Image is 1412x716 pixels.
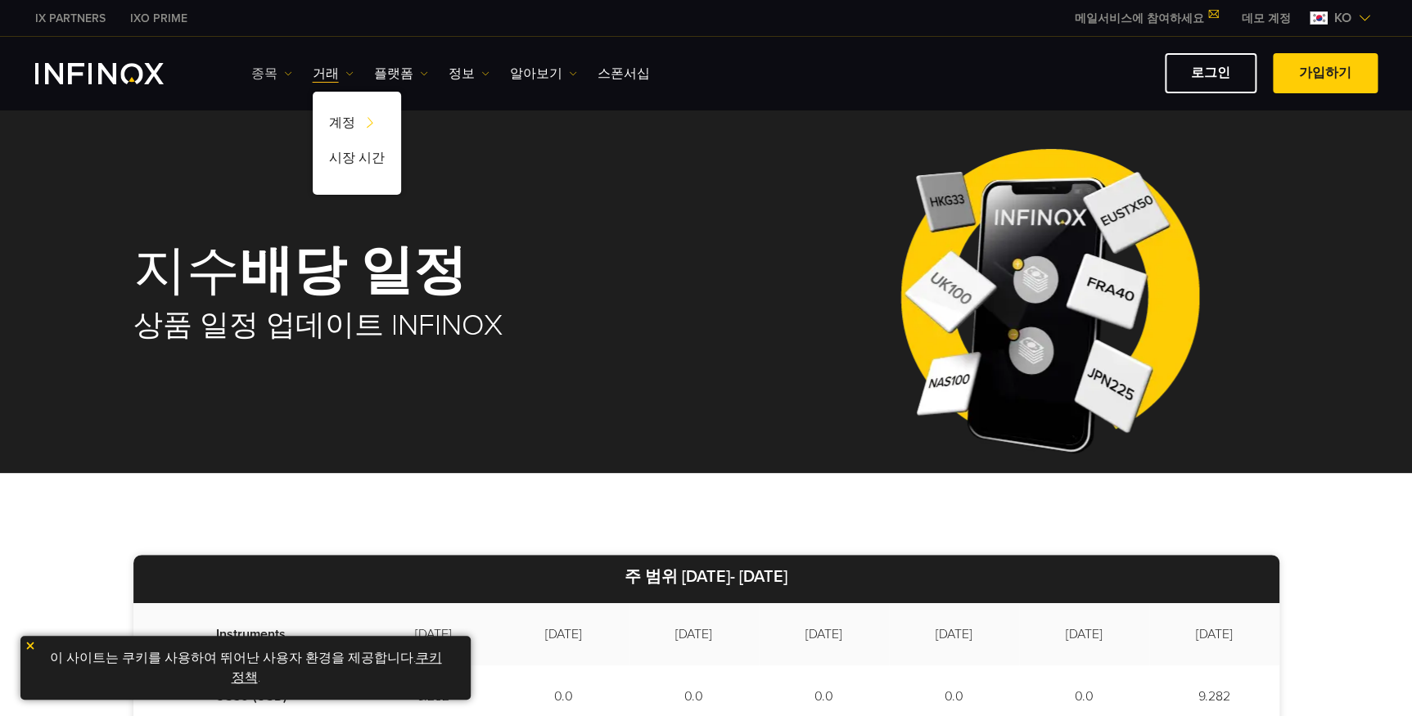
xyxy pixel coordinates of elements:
[133,308,764,344] h2: 상품 일정 업데이트 INFINOX
[29,644,462,691] p: 이 사이트는 쿠키를 사용하여 뛰어난 사용자 환경을 제공합니다. .
[251,64,292,83] a: 종목
[25,640,36,651] img: yellow close icon
[625,567,678,587] strong: 주 범위
[313,108,401,143] a: 계정
[759,603,889,665] td: [DATE]
[23,10,118,27] a: INFINOX
[368,603,498,665] td: [DATE]
[629,603,759,665] td: [DATE]
[682,567,787,587] strong: [DATE]- [DATE]
[498,603,629,665] td: [DATE]
[1165,53,1256,93] a: 로그인
[1019,603,1149,665] td: [DATE]
[1062,11,1229,25] a: 메일서비스에 참여하세요
[118,10,200,27] a: INFINOX
[313,143,401,178] a: 시장 시간
[240,239,467,304] strong: 배당 일정
[598,64,650,83] a: 스폰서십
[133,244,764,299] h1: 지수
[133,603,369,665] td: Instruments
[374,64,428,83] a: 플랫폼
[1273,53,1378,93] a: 가입하기
[1328,8,1358,28] span: ko
[510,64,577,83] a: 알아보기
[313,64,354,83] a: 거래
[35,63,202,84] a: INFINOX Logo
[889,603,1019,665] td: [DATE]
[1149,603,1279,665] td: [DATE]
[449,64,489,83] a: 정보
[1229,10,1303,27] a: INFINOX MENU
